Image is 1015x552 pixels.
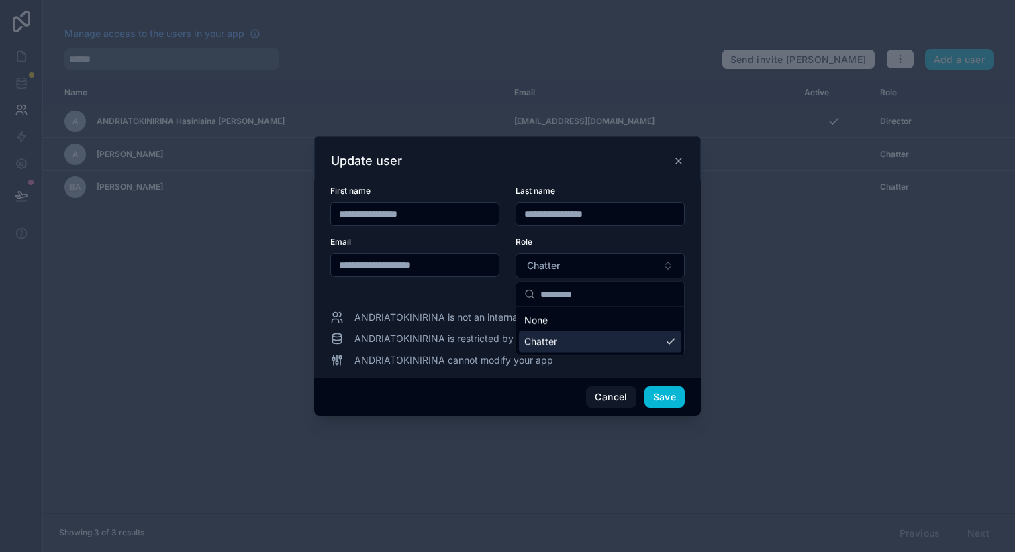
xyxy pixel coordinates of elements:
span: ANDRIATOKINIRINA cannot modify your app [354,353,553,367]
button: Cancel [586,386,636,408]
button: Save [644,386,685,408]
span: Chatter [527,259,560,272]
span: ANDRIATOKINIRINA is restricted by data permissions [354,332,591,345]
span: Email [330,237,351,247]
div: None [519,310,681,331]
button: Select Button [516,253,685,278]
h3: Update user [331,153,402,169]
span: First name [330,186,371,196]
span: ANDRIATOKINIRINA is not an internal team member [354,311,583,324]
div: Suggestions [516,307,684,355]
span: Last name [516,186,555,196]
span: Chatter [524,335,557,349]
span: Role [516,237,532,247]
